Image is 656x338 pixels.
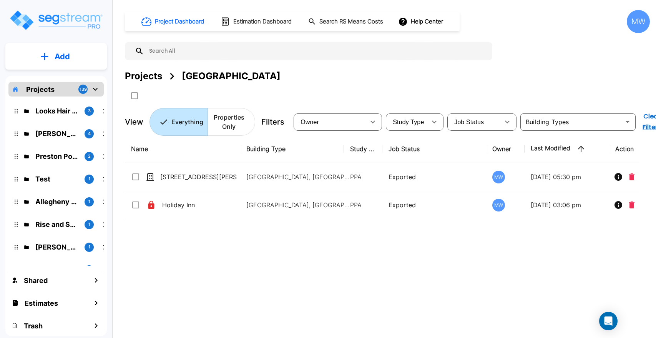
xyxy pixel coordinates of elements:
[218,13,296,30] button: Estimation Dashboard
[160,172,237,181] p: [STREET_ADDRESS][PERSON_NAME]
[149,108,255,136] div: Platform
[246,172,350,181] p: [GEOGRAPHIC_DATA], [GEOGRAPHIC_DATA]
[35,242,78,252] p: Lisa Overton
[233,17,292,26] h1: Estimation Dashboard
[155,17,204,26] h1: Project Dashboard
[35,196,78,207] p: Allegheny Design Services LLC
[35,106,78,116] p: Looks Hair Salon
[80,86,87,93] p: 139
[611,169,626,185] button: Info
[55,51,70,62] p: Add
[627,10,650,33] div: MW
[638,197,653,213] button: More-Options
[305,14,387,29] button: Search RS Means Costs
[88,198,90,205] p: 1
[162,200,239,210] p: Holiday Inn
[319,17,383,26] h1: Search RS Means Costs
[35,219,78,230] p: Rise and Shine Rentals
[88,130,91,137] p: 4
[492,171,505,183] div: MW
[449,111,500,133] div: Select
[88,221,90,228] p: 1
[611,197,626,213] button: Info
[35,151,78,162] p: Preston Pointe
[393,119,424,125] span: Study Type
[531,172,603,181] p: [DATE] 05:30 pm
[212,113,246,131] p: Properties Only
[626,197,638,213] button: Delete
[523,117,621,127] input: Building Types
[127,88,142,103] button: SelectAll
[125,116,143,128] p: View
[350,172,376,181] p: PPA
[88,153,91,160] p: 2
[295,111,365,133] div: Select
[622,117,633,127] button: Open
[88,176,90,182] p: 1
[397,14,446,29] button: Help Center
[301,119,319,125] span: Owner
[125,135,240,163] th: Name
[144,42,488,60] input: Search All
[638,169,653,185] button: More-Options
[389,200,480,210] p: Exported
[26,84,55,95] p: Projects
[35,265,78,275] p: Khalsa Properties
[531,200,603,210] p: [DATE] 03:06 pm
[626,169,638,185] button: Delete
[88,108,91,114] p: 3
[182,69,281,83] div: [GEOGRAPHIC_DATA]
[240,135,344,163] th: Building Type
[387,111,427,133] div: Select
[125,69,162,83] div: Projects
[389,172,480,181] p: Exported
[5,45,107,68] button: Add
[382,135,486,163] th: Job Status
[35,174,78,184] p: Test
[24,275,48,286] h1: Shared
[492,199,505,211] div: MW
[208,108,255,136] button: Properties Only
[599,312,618,330] div: Open Intercom Messenger
[24,321,43,331] h1: Trash
[486,135,525,163] th: Owner
[246,200,350,210] p: [GEOGRAPHIC_DATA], [GEOGRAPHIC_DATA]
[9,9,103,31] img: Logo
[525,135,609,163] th: Last Modified
[25,298,58,308] h1: Estimates
[344,135,382,163] th: Study Type
[149,108,208,136] button: Everything
[350,200,376,210] p: PPA
[454,119,484,125] span: Job Status
[88,244,90,250] p: 1
[261,116,284,128] p: Filters
[35,128,78,139] p: Ramon's Tire & Wheel shop
[171,117,203,127] p: Everything
[138,13,208,30] button: Project Dashboard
